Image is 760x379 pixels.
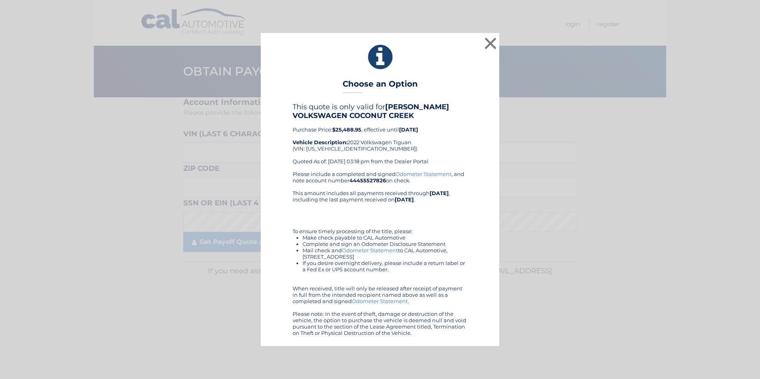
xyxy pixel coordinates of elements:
[349,177,386,184] b: 44455527826
[293,102,449,120] b: [PERSON_NAME] VOLKSWAGEN COCONUT CREEK
[343,79,418,93] h3: Choose an Option
[430,190,449,196] b: [DATE]
[395,196,414,203] b: [DATE]
[396,171,452,177] a: Odometer Statement
[342,247,398,253] a: Odometer Statement
[293,102,467,171] div: Purchase Price: , effective until 2022 Volkswagen Tiguan (VIN: [US_VEHICLE_IDENTIFICATION_NUMBER]...
[302,241,467,247] li: Complete and sign an Odometer Disclosure Statement
[302,234,467,241] li: Make check payable to CAL Automotive
[293,139,347,145] strong: Vehicle Description:
[399,126,418,133] b: [DATE]
[302,247,467,260] li: Mail check and to CAL Automotive, [STREET_ADDRESS]
[483,35,498,51] button: ×
[293,171,467,336] div: Please include a completed and signed , and note account number on check. This amount includes al...
[352,298,408,304] a: Odometer Statement
[302,260,467,273] li: If you desire overnight delivery, please include a return label or a Fed Ex or UPS account number.
[293,102,467,120] h4: This quote is only valid for
[332,126,361,133] b: $25,488.95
